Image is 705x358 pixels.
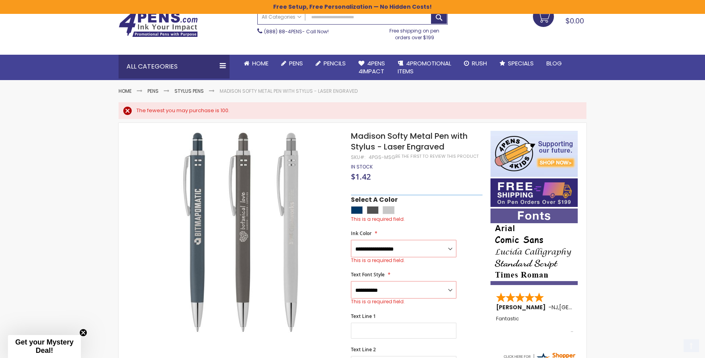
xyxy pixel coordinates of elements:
div: This is a required field. [351,257,456,264]
a: Stylus Pens [174,88,204,94]
a: Home [238,55,275,72]
img: 4pens 4 kids [490,131,578,177]
div: Gunmetal [367,206,379,214]
span: [GEOGRAPHIC_DATA] [559,303,617,311]
span: Madison Softy Metal Pen with Stylus - Laser Engraved [351,130,467,152]
div: 4PGS-MSG [369,154,395,161]
span: NJ [552,303,558,311]
span: Text Line 1 [351,313,376,320]
span: [PERSON_NAME] [496,303,548,311]
span: - Call Now! [264,28,329,35]
span: Blog [546,59,562,67]
div: All Categories [119,55,230,78]
a: Blog [540,55,568,72]
a: Pencils [309,55,352,72]
span: Home [252,59,268,67]
a: Rush [458,55,493,72]
img: 4Pens Custom Pens and Promotional Products [119,12,198,37]
span: $0.00 [565,16,584,26]
a: Top [684,339,699,352]
span: $1.42 [351,171,371,182]
button: Close teaser [79,329,87,337]
a: 4PROMOTIONALITEMS [391,55,458,80]
span: 4Pens 4impact [358,59,385,75]
span: In stock [351,163,373,170]
span: Get your Mystery Deal! [15,338,73,354]
span: - , [548,303,617,311]
img: Madison Softy Metal Pen with Stylus - Laser Engraved [134,130,340,335]
div: Silver [383,206,395,214]
a: Pens [148,88,159,94]
li: Madison Softy Metal Pen with Stylus - Laser Engraved [220,88,358,94]
div: Fantastic [496,316,573,333]
a: Specials [493,55,540,72]
a: All Categories [258,10,305,23]
div: Navy Blue [351,206,363,214]
img: Free shipping on orders over $199 [490,178,578,207]
div: Free shipping on pen orders over $199 [381,25,448,40]
div: This is a required field. [351,299,456,305]
a: (888) 88-4PENS [264,28,302,35]
a: Pens [275,55,309,72]
a: Home [119,88,132,94]
img: font-personalization-examples [490,209,578,285]
a: 4Pens4impact [352,55,391,80]
span: All Categories [262,14,301,20]
span: Text Font Style [351,271,385,278]
span: Ink Color [351,230,372,237]
div: Availability [351,164,373,170]
div: Get your Mystery Deal!Close teaser [8,335,81,358]
span: Pens [289,59,303,67]
a: $0.00 0 [533,6,586,26]
div: The fewest you may purchase is 100. [136,107,579,114]
span: 4PROMOTIONAL ITEMS [398,59,451,75]
span: Pencils [324,59,346,67]
a: Be the first to review this product [395,153,479,159]
span: Text Line 2 [351,346,376,353]
span: Specials [508,59,534,67]
span: Select A Color [351,195,398,206]
span: Rush [472,59,487,67]
div: This is a required field. [351,216,483,222]
strong: SKU [351,154,366,161]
